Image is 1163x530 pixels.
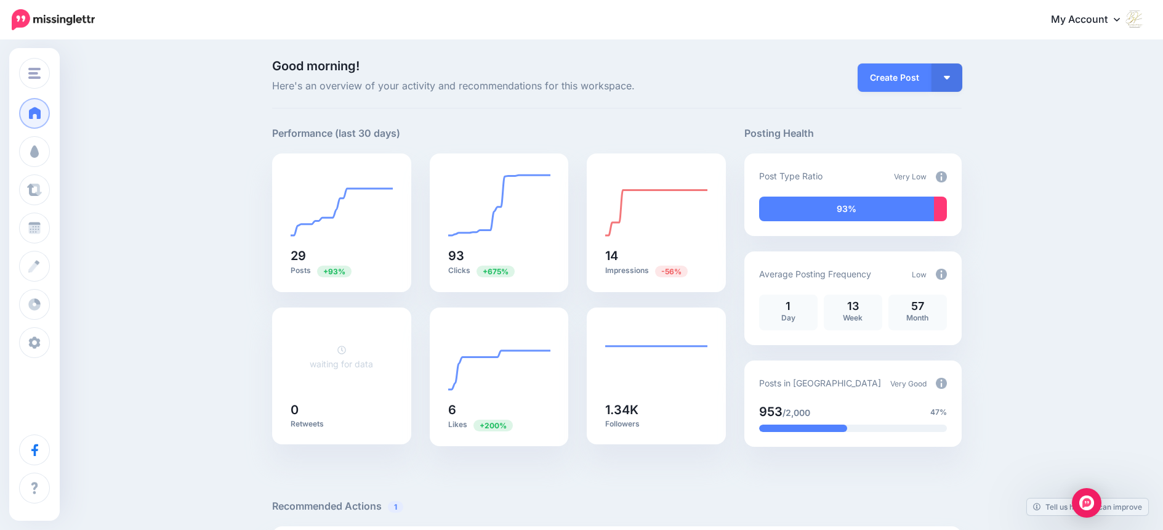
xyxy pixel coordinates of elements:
p: Impressions [605,265,707,277]
p: Post Type Ratio [759,169,823,183]
span: Previous period: 32 [655,266,688,277]
h5: 29 [291,250,393,262]
span: Very Good [890,379,927,388]
p: Likes [448,419,550,431]
span: Day [781,313,795,322]
a: My Account [1039,5,1145,35]
h5: 14 [605,250,707,262]
span: 1 [388,501,403,513]
img: info-circle-grey.png [936,269,947,280]
p: Posts in [GEOGRAPHIC_DATA] [759,376,881,390]
h5: Recommended Actions [272,499,962,514]
a: waiting for data [310,344,373,369]
h5: Performance (last 30 days) [272,126,400,141]
h5: 6 [448,404,550,416]
img: info-circle-grey.png [936,171,947,182]
p: 1 [765,301,811,312]
span: Previous period: 2 [473,420,513,431]
span: Good morning! [272,59,360,73]
span: Previous period: 12 [477,266,515,277]
span: /2,000 [783,407,810,418]
div: 93% of your posts in the last 30 days have been from Drip Campaigns [759,197,934,221]
div: 47% of your posts in the last 30 days have been from Drip Campaigns [759,425,848,432]
p: Retweets [291,419,393,429]
img: arrow-down-white.png [944,76,950,79]
p: Posts [291,265,393,277]
span: Low [912,270,927,279]
a: Tell us how we can improve [1027,499,1148,515]
img: Missinglettr [12,9,95,30]
h5: 93 [448,250,550,262]
span: Here's an overview of your activity and recommendations for this workspace. [272,78,726,94]
img: info-circle-grey.png [936,378,947,389]
div: 7% of your posts in the last 30 days have been from Curated content [934,197,947,221]
p: 57 [895,301,941,312]
h5: 0 [291,404,393,416]
span: 953 [759,404,783,419]
span: 47% [930,406,947,418]
h5: Posting Health [744,126,962,141]
a: Create Post [858,63,932,92]
span: Previous period: 15 [317,266,352,277]
span: Week [843,313,863,322]
span: Very Low [894,172,927,181]
div: Open Intercom Messenger [1072,488,1101,518]
p: Clicks [448,265,550,277]
h5: 1.34K [605,404,707,416]
p: Average Posting Frequency [759,267,871,281]
img: menu.png [28,68,41,79]
p: 13 [830,301,876,312]
span: Month [906,313,928,322]
p: Followers [605,419,707,429]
